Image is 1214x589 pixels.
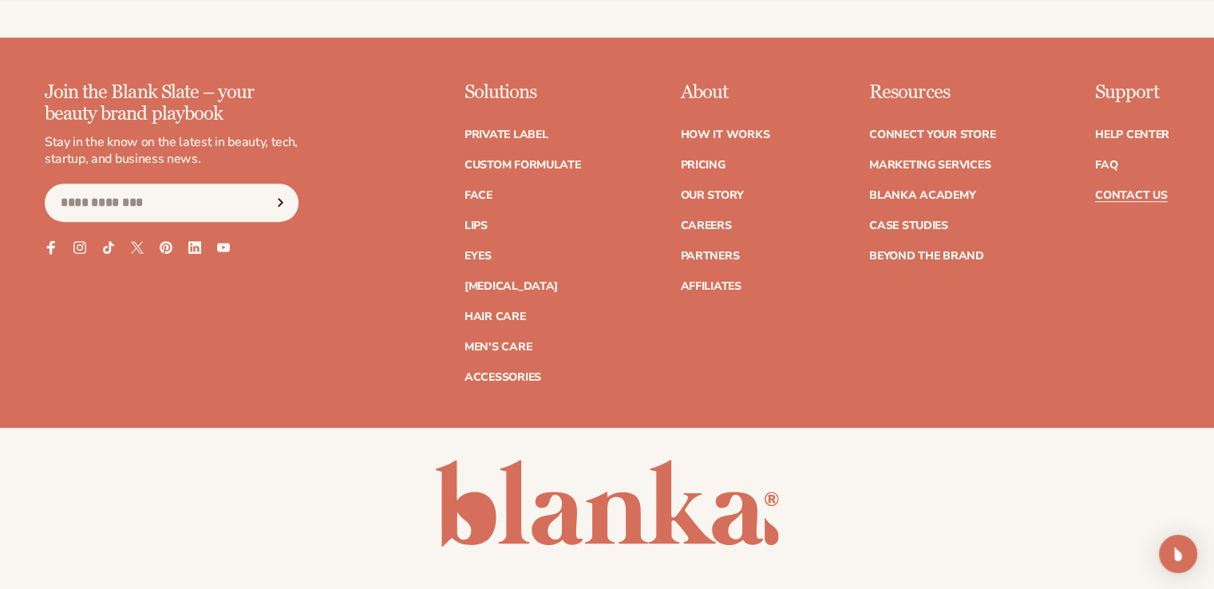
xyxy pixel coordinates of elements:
a: Case Studies [869,220,948,231]
a: [MEDICAL_DATA] [465,281,558,292]
p: Join the Blank Slate – your beauty brand playbook [45,82,299,125]
a: FAQ [1095,160,1117,171]
p: Resources [869,82,995,103]
a: Careers [680,220,731,231]
a: Private label [465,129,548,140]
a: Eyes [465,251,492,262]
a: Face [465,190,492,201]
a: Hair Care [465,311,525,322]
a: Lips [465,220,488,231]
a: Affiliates [680,281,741,292]
a: Our Story [680,190,743,201]
a: How It Works [680,129,769,140]
a: Pricing [680,160,725,171]
a: Contact Us [1095,190,1167,201]
p: About [680,82,769,103]
a: Custom formulate [465,160,581,171]
a: Blanka Academy [869,190,975,201]
p: Solutions [465,82,581,103]
p: Support [1095,82,1169,103]
a: Accessories [465,372,541,383]
p: Stay in the know on the latest in beauty, tech, startup, and business news. [45,134,299,168]
button: Subscribe [263,184,298,222]
div: Open Intercom Messenger [1159,535,1197,573]
a: Beyond the brand [869,251,984,262]
a: Partners [680,251,739,262]
a: Men's Care [465,342,532,353]
a: Connect your store [869,129,995,140]
a: Help Center [1095,129,1169,140]
a: Marketing services [869,160,991,171]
